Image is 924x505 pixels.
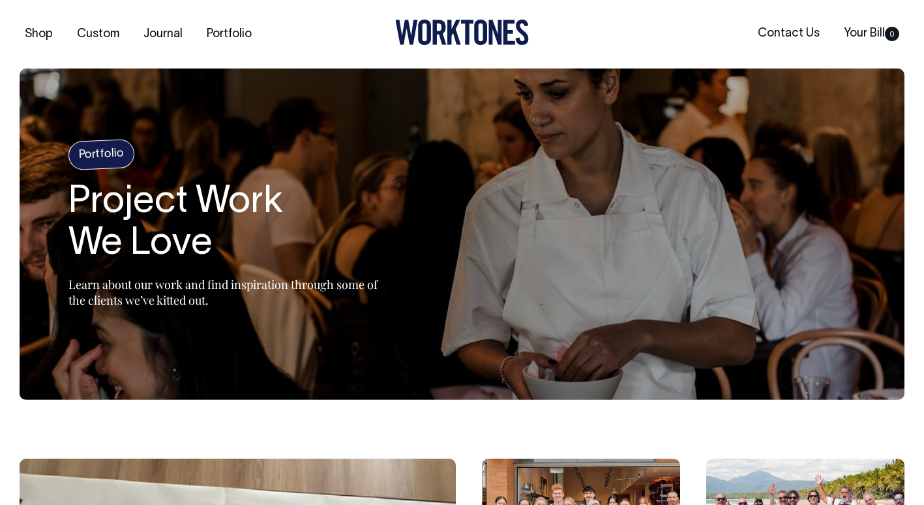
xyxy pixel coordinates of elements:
[201,23,257,45] a: Portfolio
[138,23,188,45] a: Journal
[839,23,904,44] a: Your Bill0
[885,27,899,41] span: 0
[68,277,395,308] p: Learn about our work and find inspiration through some of the clients we’ve kitted out.
[20,23,58,45] a: Shop
[68,182,395,266] h1: Project Work We Love
[72,23,125,45] a: Custom
[753,23,825,44] a: Contact Us
[68,139,135,170] h4: Portfolio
